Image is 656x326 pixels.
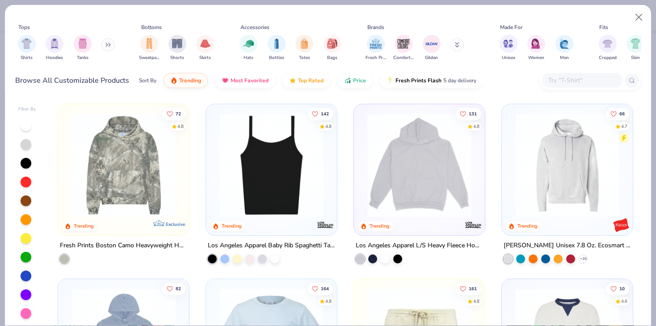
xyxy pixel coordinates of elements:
[196,35,214,61] button: filter button
[502,55,515,61] span: Unisex
[455,283,481,295] button: Like
[46,35,63,61] div: filter for Hoodies
[367,23,384,31] div: Brands
[163,107,186,120] button: Like
[269,55,284,61] span: Bottles
[172,38,182,49] img: Shorts Image
[547,75,616,85] input: Try "T-Shirt"
[170,55,184,61] span: Shorts
[15,75,129,86] div: Browse All Customizable Products
[21,55,33,61] span: Shirts
[627,35,644,61] button: filter button
[469,287,477,291] span: 161
[60,240,187,251] div: Fresh Prints Boston Camo Heavyweight Hoodie
[369,37,383,51] img: Fresh Prints Image
[527,35,545,61] button: filter button
[325,123,332,130] div: 4.8
[178,123,184,130] div: 4.8
[50,38,59,49] img: Hoodies Image
[307,107,333,120] button: Like
[67,113,180,217] img: 28bc0d45-805b-48d6-b7de-c789025e6b70
[387,77,394,84] img: flash.gif
[455,107,481,120] button: Like
[176,287,181,291] span: 82
[356,240,483,251] div: Los Angeles Apparel L/S Heavy Fleece Hoodie Po 14 Oz
[46,55,63,61] span: Hoodies
[627,35,644,61] div: filter for Slim
[77,55,88,61] span: Tanks
[139,55,160,61] span: Sweatpants
[528,55,544,61] span: Women
[298,77,324,84] span: Top Rated
[503,38,513,49] img: Unisex Image
[425,55,438,61] span: Gildan
[619,111,625,116] span: 66
[393,55,414,61] span: Comfort Colors
[619,287,625,291] span: 10
[282,73,330,88] button: Top Rated
[144,38,154,49] img: Sweatpants Image
[139,76,156,85] div: Sort By
[464,216,482,233] img: Los Angeles Apparel logo
[599,23,608,31] div: Fits
[363,113,476,217] img: 6531d6c5-84f2-4e2d-81e4-76e2114e47c4
[289,77,296,84] img: TopRated.gif
[139,35,160,61] div: filter for Sweatpants
[602,38,613,49] img: Cropped Image
[612,216,630,233] img: Hanes logo
[316,216,334,233] img: Los Angeles Apparel logo
[176,111,181,116] span: 72
[631,9,648,26] button: Close
[268,35,286,61] div: filter for Bottles
[423,35,441,61] button: filter button
[366,35,386,61] button: filter button
[425,37,438,51] img: Gildan Image
[299,38,309,49] img: Totes Image
[307,283,333,295] button: Like
[500,35,517,61] div: filter for Unisex
[500,23,522,31] div: Made For
[621,123,627,130] div: 4.7
[327,38,337,49] img: Bags Image
[295,35,313,61] button: filter button
[395,77,442,84] span: Fresh Prints Flash
[199,55,211,61] span: Skirts
[244,55,253,61] span: Hats
[337,73,373,88] button: Price
[222,77,229,84] img: most_fav.gif
[327,55,337,61] span: Bags
[527,35,545,61] div: filter for Women
[324,35,341,61] div: filter for Bags
[208,240,335,251] div: Los Angeles Apparel Baby Rib Spaghetti Tank
[555,35,573,61] button: filter button
[321,287,329,291] span: 164
[215,73,275,88] button: Most Favorited
[393,35,414,61] button: filter button
[606,107,629,120] button: Like
[268,35,286,61] button: filter button
[21,38,32,49] img: Shirts Image
[328,113,441,217] img: df0d61e8-2aa9-4583-81f3-fc8252e5a59e
[599,35,617,61] button: filter button
[606,283,629,295] button: Like
[215,113,328,217] img: cbf11e79-2adf-4c6b-b19e-3da42613dd1b
[599,55,617,61] span: Cropped
[168,35,186,61] button: filter button
[231,77,269,84] span: Most Favorited
[475,113,589,217] img: 7a261990-f1c3-47fe-abf2-b94cf530bb8d
[380,73,483,88] button: Fresh Prints Flash5 day delivery
[163,283,186,295] button: Like
[321,111,329,116] span: 142
[200,38,210,49] img: Skirts Image
[500,35,517,61] button: filter button
[168,35,186,61] div: filter for Shorts
[393,35,414,61] div: filter for Comfort Colors
[196,35,214,61] div: filter for Skirts
[299,55,310,61] span: Totes
[511,113,624,217] img: fe3aba7b-4693-4b3e-ab95-a32d4261720b
[324,35,341,61] button: filter button
[621,298,627,305] div: 4.6
[473,123,479,130] div: 4.8
[366,55,386,61] span: Fresh Prints
[366,35,386,61] div: filter for Fresh Prints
